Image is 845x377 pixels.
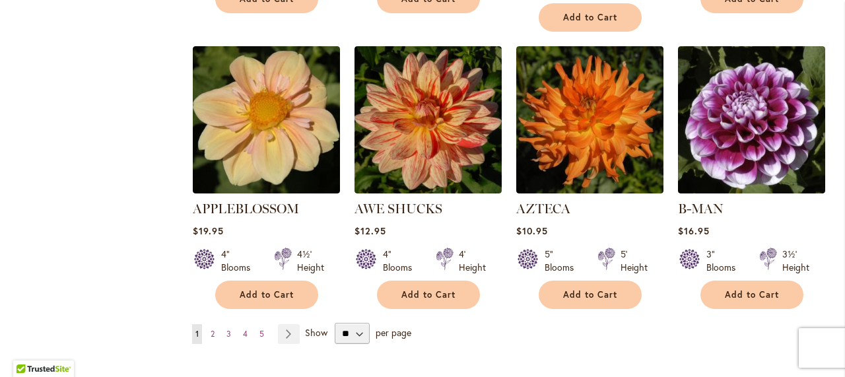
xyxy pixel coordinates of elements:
[678,224,710,237] span: $16.95
[782,248,809,274] div: 3½' Height
[355,46,502,193] img: AWE SHUCKS
[223,324,234,344] a: 3
[383,248,420,274] div: 4" Blooms
[355,224,386,237] span: $12.95
[563,12,617,23] span: Add to Cart
[211,329,215,339] span: 2
[700,281,803,309] button: Add to Cart
[678,46,825,193] img: B-MAN
[516,201,570,217] a: AZTECA
[195,329,199,339] span: 1
[678,184,825,196] a: B-MAN
[193,184,340,196] a: APPLEBLOSSOM
[539,281,642,309] button: Add to Cart
[355,201,442,217] a: AWE SHUCKS
[259,329,264,339] span: 5
[297,248,324,274] div: 4½' Height
[215,281,318,309] button: Add to Cart
[193,46,340,193] img: APPLEBLOSSOM
[240,324,251,344] a: 4
[516,184,663,196] a: AZTECA
[193,201,299,217] a: APPLEBLOSSOM
[706,248,743,274] div: 3" Blooms
[678,201,724,217] a: B-MAN
[725,289,779,300] span: Add to Cart
[355,184,502,196] a: AWE SHUCKS
[516,46,663,193] img: AZTECA
[459,248,486,274] div: 4' Height
[539,3,642,32] button: Add to Cart
[240,289,294,300] span: Add to Cart
[376,326,411,339] span: per page
[305,326,327,339] span: Show
[193,224,224,237] span: $19.95
[243,329,248,339] span: 4
[256,324,267,344] a: 5
[207,324,218,344] a: 2
[401,289,456,300] span: Add to Cart
[226,329,231,339] span: 3
[221,248,258,274] div: 4" Blooms
[545,248,582,274] div: 5" Blooms
[377,281,480,309] button: Add to Cart
[563,289,617,300] span: Add to Cart
[516,224,548,237] span: $10.95
[621,248,648,274] div: 5' Height
[10,330,47,367] iframe: Launch Accessibility Center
